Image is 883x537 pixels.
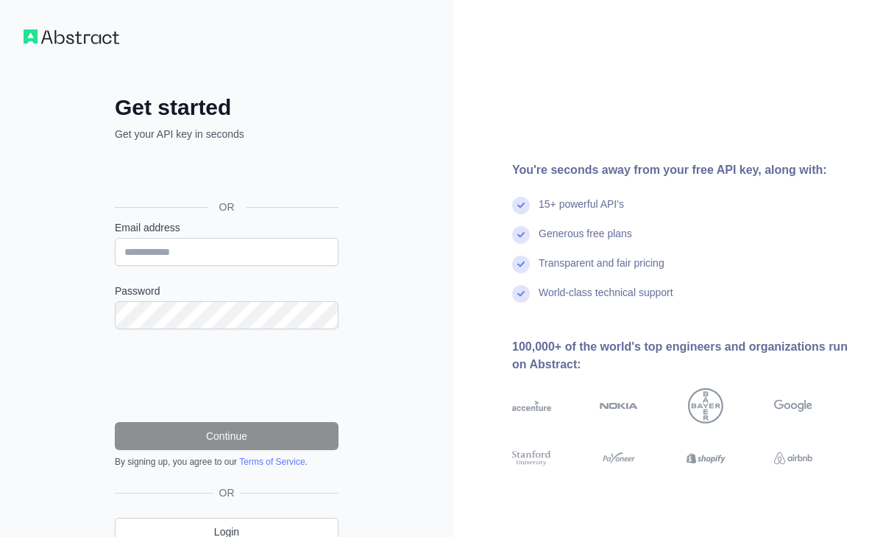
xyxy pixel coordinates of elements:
[512,449,551,468] img: stanford university
[115,220,338,235] label: Email address
[539,285,673,315] div: World-class technical support
[687,449,726,468] img: shopify
[107,158,343,190] iframe: Sign in with Google Button
[208,200,247,214] span: OR
[512,226,530,244] img: check mark
[512,338,859,373] div: 100,000+ of the world's top engineers and organizations run on Abstract:
[115,347,338,404] iframe: reCAPTCHA
[512,197,530,214] img: check mark
[539,197,624,226] div: 15+ powerful API's
[774,388,813,424] img: google
[24,29,119,44] img: Workflow
[512,161,859,179] div: You're seconds away from your free API key, along with:
[600,388,639,424] img: nokia
[539,226,632,256] div: Generous free plans
[115,456,338,468] div: By signing up, you agree to our .
[512,285,530,303] img: check mark
[512,388,551,424] img: accenture
[115,284,338,298] label: Password
[688,388,723,424] img: bayer
[600,449,639,468] img: payoneer
[512,256,530,273] img: check mark
[539,256,664,285] div: Transparent and fair pricing
[239,457,305,467] a: Terms of Service
[115,94,338,121] h2: Get started
[115,422,338,450] button: Continue
[115,127,338,141] p: Get your API key in seconds
[213,485,241,500] span: OR
[774,449,813,468] img: airbnb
